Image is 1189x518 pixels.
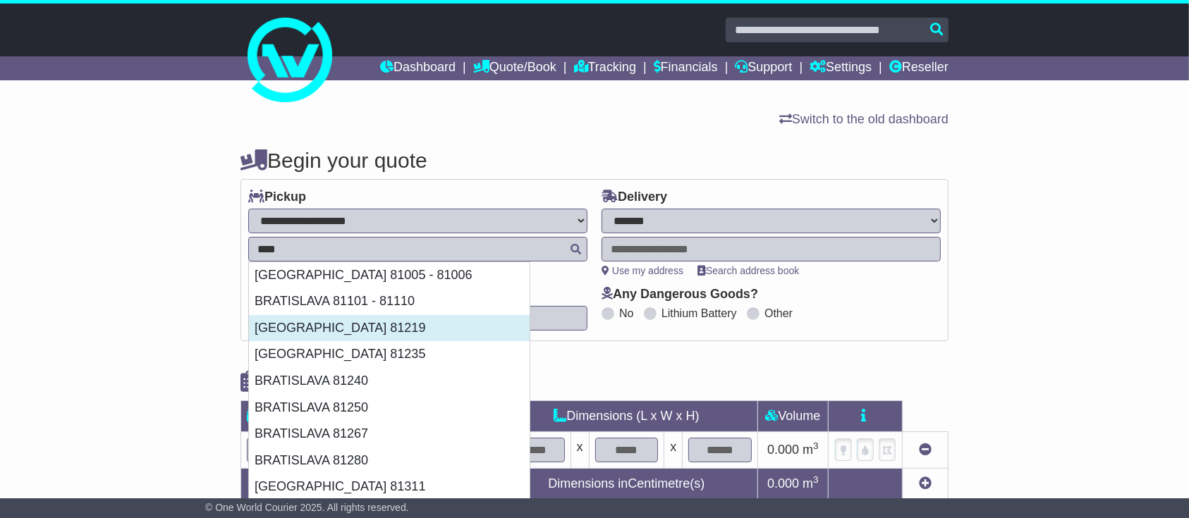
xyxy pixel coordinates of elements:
[813,474,819,485] sup: 3
[380,56,456,80] a: Dashboard
[240,149,949,172] h4: Begin your quote
[249,262,530,289] div: [GEOGRAPHIC_DATA] 81005 - 81006
[249,368,530,395] div: BRATISLAVA 81240
[473,56,556,80] a: Quote/Book
[495,401,757,432] td: Dimensions (L x W x H)
[757,401,828,432] td: Volume
[249,395,530,421] div: BRATISLAVA 81250
[664,432,683,469] td: x
[779,112,949,126] a: Switch to the old dashboard
[810,56,872,80] a: Settings
[697,265,799,276] a: Search address book
[661,307,737,320] label: Lithium Battery
[619,307,633,320] label: No
[602,265,683,276] a: Use my address
[205,502,409,513] span: © One World Courier 2025. All rights reserved.
[919,443,932,457] a: Remove this item
[735,56,792,80] a: Support
[495,469,757,500] td: Dimensions in Centimetre(s)
[248,237,587,261] typeahead: Please provide city
[240,370,417,393] h4: Package details |
[248,190,306,205] label: Pickup
[602,190,667,205] label: Delivery
[249,288,530,315] div: BRATISLAVA 81101 - 81110
[249,341,530,368] div: [GEOGRAPHIC_DATA] 81235
[241,469,359,500] td: Total
[813,440,819,451] sup: 3
[764,307,793,320] label: Other
[249,421,530,448] div: BRATISLAVA 81267
[571,432,589,469] td: x
[249,315,530,342] div: [GEOGRAPHIC_DATA] 81219
[889,56,949,80] a: Reseller
[602,287,758,302] label: Any Dangerous Goods?
[767,476,799,491] span: 0.000
[803,476,819,491] span: m
[574,56,636,80] a: Tracking
[249,448,530,474] div: BRATISLAVA 81280
[919,476,932,491] a: Add new item
[249,474,530,500] div: [GEOGRAPHIC_DATA] 81311
[241,401,359,432] td: Type
[654,56,718,80] a: Financials
[803,443,819,457] span: m
[767,443,799,457] span: 0.000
